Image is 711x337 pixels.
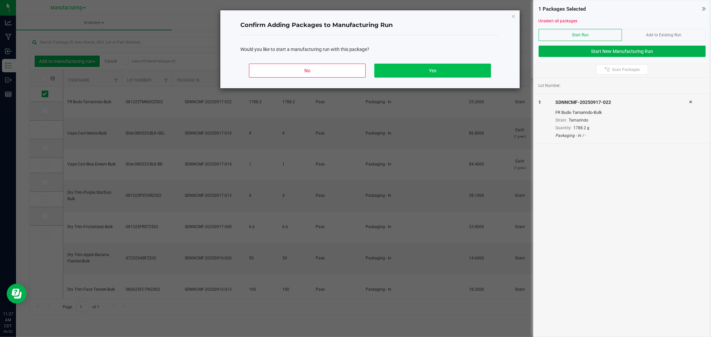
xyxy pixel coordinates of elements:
button: Yes [374,64,491,78]
div: Would you like to start a manufacturing run with this package? [240,46,500,53]
iframe: Resource center [7,284,27,304]
button: Close [511,12,516,20]
h4: Confirm Adding Packages to Manufacturing Run [240,21,500,30]
button: No [249,64,366,78]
